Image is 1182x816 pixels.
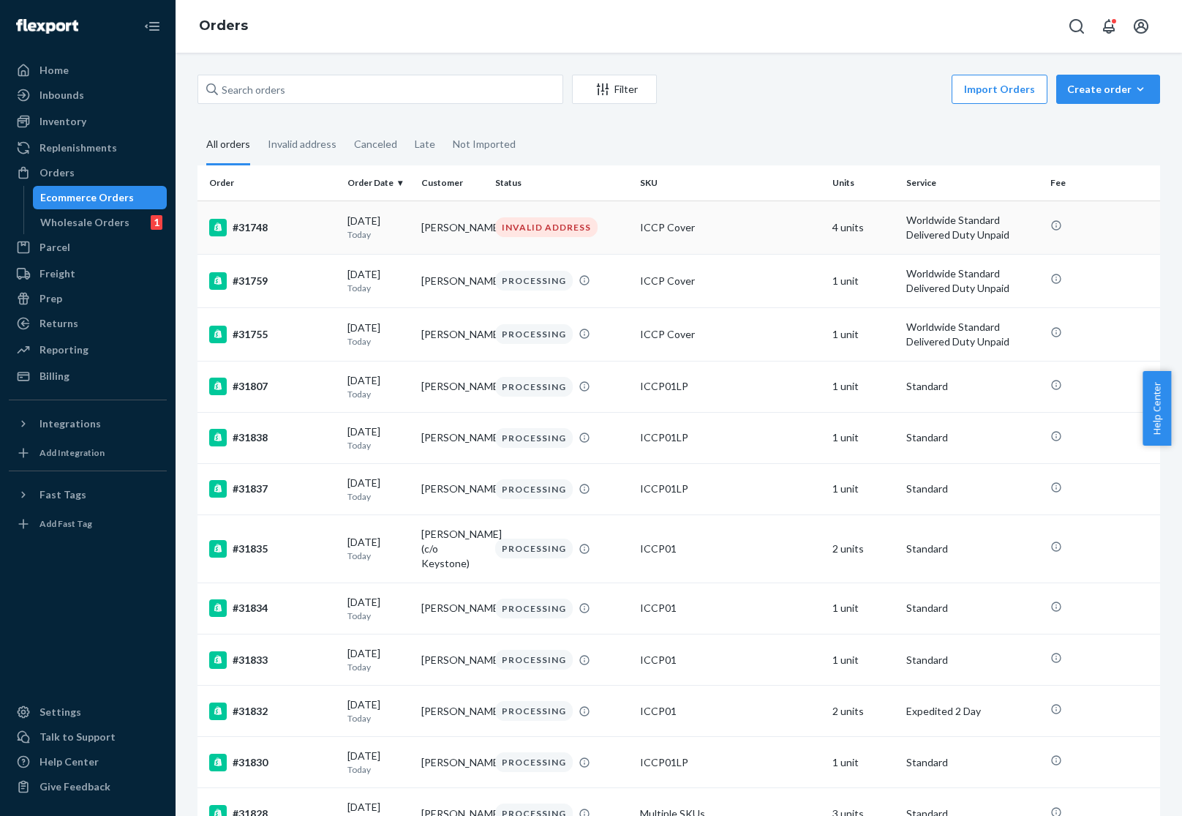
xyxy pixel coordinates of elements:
[39,705,81,719] div: Settings
[209,480,336,498] div: #31837
[906,379,1039,394] p: Standard
[347,490,410,503] p: Today
[40,190,134,205] div: Ecommerce Orders
[347,424,410,452] div: [DATE]
[9,262,167,285] a: Freight
[906,266,1039,296] p: Worldwide Standard Delivered Duty Unpaid
[495,377,573,397] div: PROCESSING
[39,416,101,431] div: Integrations
[39,343,89,357] div: Reporting
[347,763,410,776] p: Today
[9,161,167,184] a: Orders
[347,439,410,452] p: Today
[415,125,435,163] div: Late
[640,430,821,445] div: ICCP01LP
[39,446,105,459] div: Add Integration
[1143,371,1171,446] button: Help Center
[415,514,489,583] td: [PERSON_NAME] (c/o Keystone)
[39,487,86,502] div: Fast Tags
[1067,82,1149,97] div: Create order
[640,327,821,342] div: ICCP Cover
[9,512,167,536] a: Add Fast Tag
[572,75,657,104] button: Filter
[9,338,167,362] a: Reporting
[415,307,489,361] td: [PERSON_NAME]
[342,165,415,201] th: Order Date
[347,610,410,622] p: Today
[347,646,410,673] div: [DATE]
[347,373,410,400] div: [DATE]
[495,752,573,772] div: PROCESSING
[39,266,75,281] div: Freight
[415,635,489,686] td: [PERSON_NAME]
[906,213,1039,242] p: Worldwide Standard Delivered Duty Unpaid
[1062,12,1091,41] button: Open Search Box
[640,482,821,496] div: ICCP01LP
[827,686,900,737] td: 2 units
[39,240,70,255] div: Parcel
[415,463,489,514] td: [PERSON_NAME]
[16,19,78,34] img: Flexport logo
[347,712,410,725] p: Today
[39,165,75,180] div: Orders
[827,463,900,514] td: 1 unit
[209,378,336,395] div: #31807
[640,379,821,394] div: ICCP01LP
[9,83,167,107] a: Inbounds
[347,697,410,725] div: [DATE]
[827,201,900,254] td: 4 units
[415,686,489,737] td: [PERSON_NAME]
[347,595,410,622] div: [DATE]
[827,307,900,361] td: 1 unit
[906,320,1039,349] p: Worldwide Standard Delivered Duty Unpaid
[1126,12,1156,41] button: Open account menu
[39,291,62,306] div: Prep
[268,125,336,163] div: Invalid address
[495,271,573,291] div: PROCESSING
[39,369,69,383] div: Billing
[347,267,410,294] div: [DATE]
[209,754,336,771] div: #31830
[9,312,167,335] a: Returns
[347,535,410,562] div: [DATE]
[640,601,821,615] div: ICCP01
[827,254,900,307] td: 1 unit
[39,517,92,530] div: Add Fast Tag
[9,236,167,259] a: Parcel
[39,316,78,331] div: Returns
[906,430,1039,445] p: Standard
[453,125,516,163] div: Not Imported
[347,476,410,503] div: [DATE]
[489,165,633,201] th: Status
[900,165,1044,201] th: Service
[9,750,167,774] a: Help Center
[347,388,410,400] p: Today
[347,749,410,776] div: [DATE]
[209,219,336,236] div: #31748
[9,364,167,388] a: Billing
[9,412,167,435] button: Integrations
[640,704,821,719] div: ICCP01
[906,653,1039,667] p: Standard
[209,429,336,446] div: #31838
[640,220,821,235] div: ICCP Cover
[573,82,656,97] div: Filter
[206,125,250,165] div: All orders
[209,599,336,617] div: #31834
[906,482,1039,496] p: Standard
[9,725,167,749] a: Talk to Support
[1094,12,1123,41] button: Open notifications
[9,287,167,310] a: Prep
[495,650,573,670] div: PROCESSING
[952,75,1047,104] button: Import Orders
[39,63,69,78] div: Home
[634,165,827,201] th: SKU
[495,324,573,344] div: PROCESSING
[347,282,410,294] p: Today
[347,228,410,241] p: Today
[827,635,900,686] td: 1 unit
[39,730,116,744] div: Talk to Support
[906,704,1039,719] p: Expedited 2 Day
[9,110,167,133] a: Inventory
